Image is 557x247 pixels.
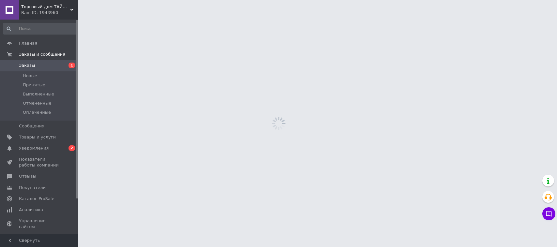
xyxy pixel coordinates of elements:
span: Уведомления [19,145,49,151]
span: Сообщения [19,123,44,129]
span: Каталог ProSale [19,196,54,202]
span: Аналитика [19,207,43,213]
span: Главная [19,40,37,46]
span: Оплаченные [23,109,51,115]
span: 1 [69,63,75,68]
span: Управление сайтом [19,218,60,230]
span: Выполненные [23,91,54,97]
span: Заказы и сообщения [19,51,65,57]
span: Принятые [23,82,45,88]
input: Поиск [3,23,77,35]
span: Показатели работы компании [19,156,60,168]
div: Ваш ID: 1943960 [21,10,78,16]
span: 2 [69,145,75,151]
span: Отзывы [19,173,36,179]
span: Заказы [19,63,35,68]
span: Покупатели [19,185,46,191]
span: Новые [23,73,37,79]
span: Отмененные [23,100,51,106]
span: Товары и услуги [19,134,56,140]
button: Чат с покупателем [542,207,555,220]
span: Торговый дом ТАЙФЕНГ [21,4,70,10]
